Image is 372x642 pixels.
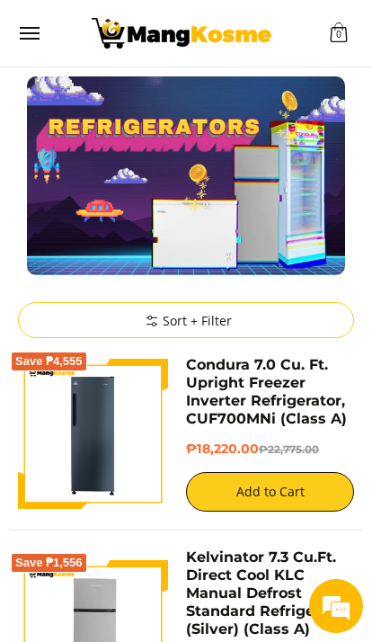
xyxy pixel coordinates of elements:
span: Sort + Filter [141,312,232,330]
button: Add to Cart [186,472,354,512]
img: Condura 7.0 Cu. Ft. Upright Freezer Inverter Refrigerator, CUF700MNi (Class A) [18,359,168,509]
span: Save ₱4,555 [15,356,83,367]
img: Bodega Sale Refrigerator l Mang Kosme: Home Appliances Warehouse Sale [92,18,271,49]
span: Save ₱1,556 [15,557,83,568]
summary: Sort + Filter [18,302,354,338]
a: Condura 7.0 Cu. Ft. Upright Freezer Inverter Refrigerator, CUF700MNi (Class A) [186,356,347,427]
del: ₱22,775.00 [259,443,319,456]
a: Kelvinator 7.3 Cu.Ft. Direct Cool KLC Manual Defrost Standard Refrigerator (Silver) (Class A) [186,548,350,638]
span: 0 [333,31,344,39]
h6: ₱18,220.00 [186,441,354,459]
